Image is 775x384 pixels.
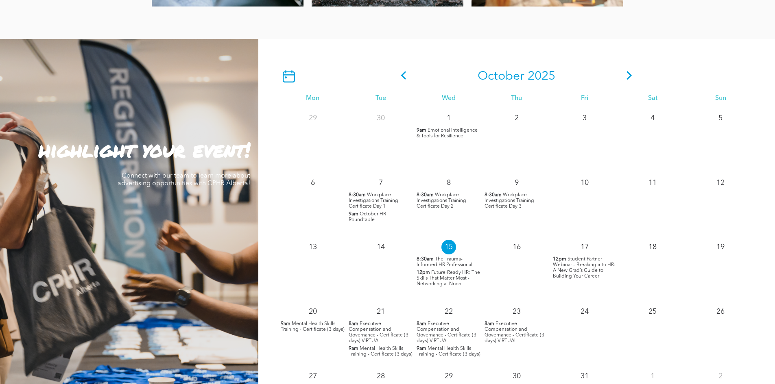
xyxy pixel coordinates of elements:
p: 23 [509,304,524,319]
p: 1 [645,369,660,384]
p: 29 [306,111,320,126]
p: 22 [441,304,456,319]
p: 2 [713,369,728,384]
span: 8:30am [485,192,502,198]
p: 14 [373,240,388,254]
p: 13 [306,240,320,254]
span: 8am [485,321,494,327]
p: 9 [509,176,524,190]
span: 8am [417,321,426,327]
p: 17 [577,240,592,254]
p: 3 [577,111,592,126]
p: 18 [645,240,660,254]
span: Future-Ready HR: The Skills That Matter Most - Networking at Noon [417,270,480,286]
span: 8am [349,321,358,327]
span: 9am [281,321,290,327]
span: 9am [417,128,426,133]
p: 19 [713,240,728,254]
span: Mental Health Skills Training - Certificate (3 days) [349,346,413,357]
p: 29 [441,369,456,384]
span: Executive Compensation and Governance - Certificate (3 days) VIRTUAL [485,321,544,343]
div: Sat [619,95,687,102]
span: Emotional Intelligence & Tools for Resilience [417,128,478,139]
span: 8:30am [349,192,366,198]
span: October [478,70,524,82]
span: 8:30am [417,192,434,198]
span: 12pm [417,270,430,276]
p: 31 [577,369,592,384]
span: 9am [417,346,426,351]
p: 12 [713,176,728,190]
p: 5 [713,111,728,126]
p: 27 [306,369,320,384]
p: 30 [373,111,388,126]
div: Sun [687,95,755,102]
div: Thu [482,95,550,102]
span: Student Partner Webinar – Breaking into HR: A New Grad’s Guide to Building Your Career [553,257,616,279]
span: 8:30am [417,256,434,262]
div: Mon [279,95,347,102]
span: Executive Compensation and Governance - Certificate (3 days) VIRTUAL [349,321,408,343]
p: 21 [373,304,388,319]
span: Workplace Investigations Training - Certificate Day 2 [417,193,469,209]
p: 6 [306,176,320,190]
span: October HR Roundtable [349,212,386,222]
p: 1 [441,111,456,126]
span: Mental Health Skills Training - Certificate (3 days) [281,321,345,332]
span: Workplace Investigations Training - Certificate Day 3 [485,193,537,209]
div: Tue [347,95,415,102]
div: Wed [415,95,482,102]
span: Workplace Investigations Training - Certificate Day 1 [349,193,401,209]
span: The Trauma-Informed HR Professional [417,257,472,267]
p: 15 [441,240,456,254]
span: 9am [349,346,358,351]
strong: highlight your event! [39,135,250,164]
span: 12pm [553,256,566,262]
p: 16 [509,240,524,254]
span: Connect with our team to learn more about advertising opportunities with CPHR Alberta! [118,173,250,187]
p: 28 [373,369,388,384]
span: 2025 [528,70,555,82]
span: Mental Health Skills Training - Certificate (3 days) [417,346,480,357]
p: 25 [645,304,660,319]
p: 10 [577,176,592,190]
p: 8 [441,176,456,190]
p: 30 [509,369,524,384]
p: 11 [645,176,660,190]
p: 24 [577,304,592,319]
p: 2 [509,111,524,126]
p: 26 [713,304,728,319]
p: 4 [645,111,660,126]
p: 7 [373,176,388,190]
span: 9am [349,211,358,217]
p: 20 [306,304,320,319]
span: Executive Compensation and Governance - Certificate (3 days) VIRTUAL [417,321,476,343]
div: Fri [551,95,619,102]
